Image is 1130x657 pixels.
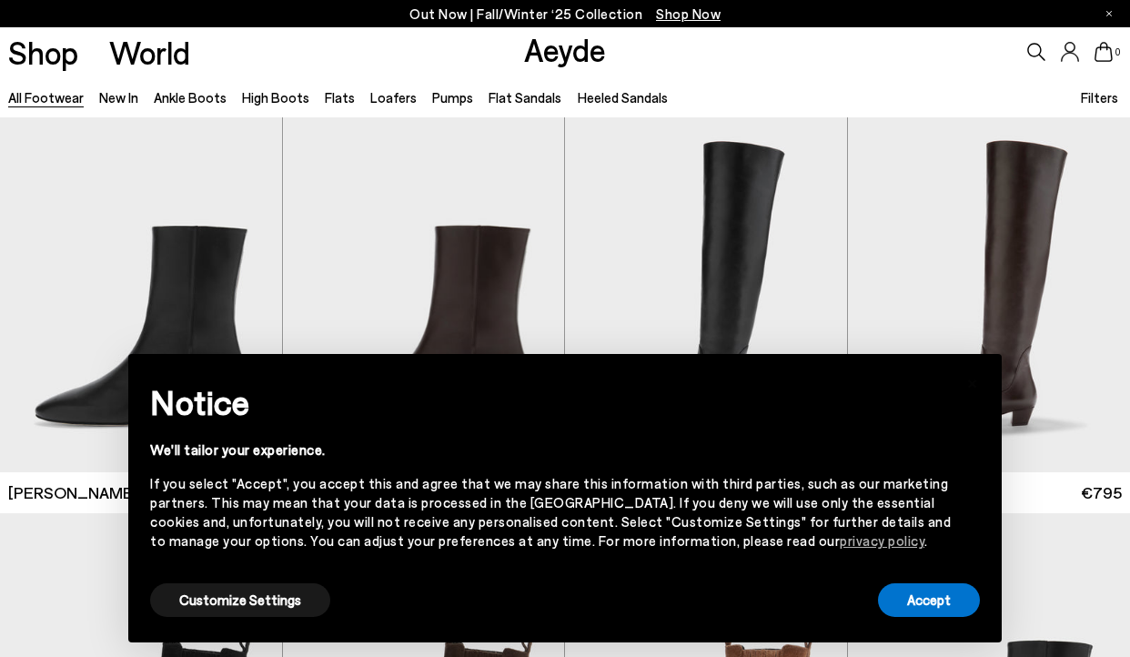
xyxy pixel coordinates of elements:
[325,89,355,106] a: Flats
[150,583,330,617] button: Customize Settings
[150,474,951,551] div: If you select "Accept", you accept this and agree that we may share this information with third p...
[283,117,565,471] div: 1 / 6
[8,481,138,504] span: [PERSON_NAME]
[150,379,951,426] h2: Notice
[878,583,980,617] button: Accept
[1081,89,1118,106] span: Filters
[8,36,78,68] a: Shop
[840,532,924,549] a: privacy policy
[951,359,994,403] button: Close this notice
[1095,42,1113,62] a: 0
[1081,481,1122,504] span: €795
[1113,47,1122,57] span: 0
[578,89,668,106] a: Heeled Sandals
[656,5,721,22] span: Navigate to /collections/new-in
[109,36,190,68] a: World
[370,89,417,106] a: Loafers
[565,117,847,471] img: Yonda Leather Over-Knee Boots
[966,368,979,394] span: ×
[409,3,721,25] p: Out Now | Fall/Winter ‘25 Collection
[489,89,561,106] a: Flat Sandals
[432,89,473,106] a: Pumps
[283,117,565,471] img: Yasmin Leather Ankle Boots
[242,89,309,106] a: High Boots
[150,440,951,460] div: We'll tailor your experience.
[154,89,227,106] a: Ankle Boots
[524,30,606,68] a: Aeyde
[283,117,565,471] a: Next slide Previous slide
[99,89,138,106] a: New In
[8,89,84,106] a: All Footwear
